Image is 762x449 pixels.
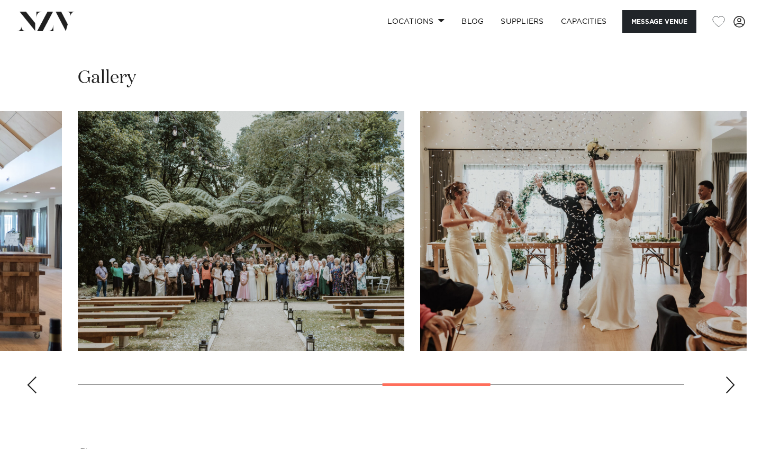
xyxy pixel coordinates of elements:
[78,111,404,351] swiper-slide: 6 / 10
[379,10,453,33] a: Locations
[622,10,696,33] button: Message Venue
[420,111,747,351] swiper-slide: 7 / 10
[453,10,492,33] a: BLOG
[17,12,75,31] img: nzv-logo.png
[492,10,552,33] a: SUPPLIERS
[552,10,615,33] a: Capacities
[78,66,136,90] h2: Gallery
